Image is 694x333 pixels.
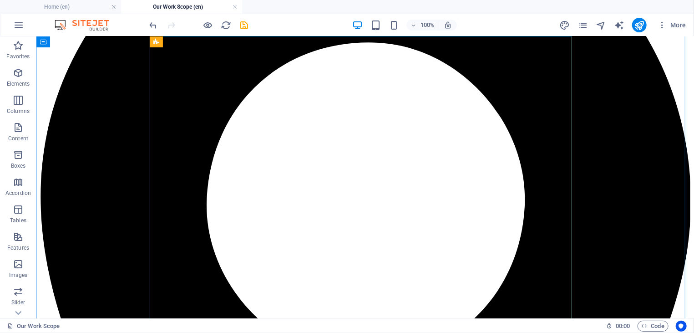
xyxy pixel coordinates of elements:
[638,321,669,332] button: Code
[420,20,435,31] h6: 100%
[634,20,644,31] i: Publish
[596,20,607,31] button: navigator
[7,244,29,251] p: Features
[9,272,28,279] p: Images
[577,20,588,31] i: Pages (Ctrl+Alt+S)
[622,323,623,329] span: :
[658,20,686,30] span: More
[121,2,242,12] h4: Our Work Scope (en)
[614,20,624,31] i: AI Writer
[577,20,588,31] button: pages
[406,20,439,31] button: 100%
[148,20,159,31] i: Undo: Fit image (Ctrl+Z)
[5,190,31,197] p: Accordion
[7,321,60,332] a: Click to cancel selection. Double-click to open Pages
[7,108,30,115] p: Columns
[8,135,28,142] p: Content
[221,20,232,31] button: reload
[221,20,232,31] i: Reload page
[642,321,664,332] span: Code
[559,20,570,31] i: Design (Ctrl+Alt+Y)
[239,20,250,31] i: Save (Ctrl+S)
[6,53,30,60] p: Favorites
[239,20,250,31] button: save
[616,321,630,332] span: 00 00
[11,162,26,169] p: Boxes
[7,80,30,87] p: Elements
[11,299,25,306] p: Slider
[559,20,570,31] button: design
[596,20,606,31] i: Navigator
[444,21,452,29] i: On resize automatically adjust zoom level to fit chosen device.
[148,20,159,31] button: undo
[632,18,647,32] button: publish
[52,20,121,31] img: Editor Logo
[606,321,630,332] h6: Session time
[10,217,26,224] p: Tables
[676,321,687,332] button: Usercentrics
[614,20,625,31] button: text_generator
[654,18,690,32] button: More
